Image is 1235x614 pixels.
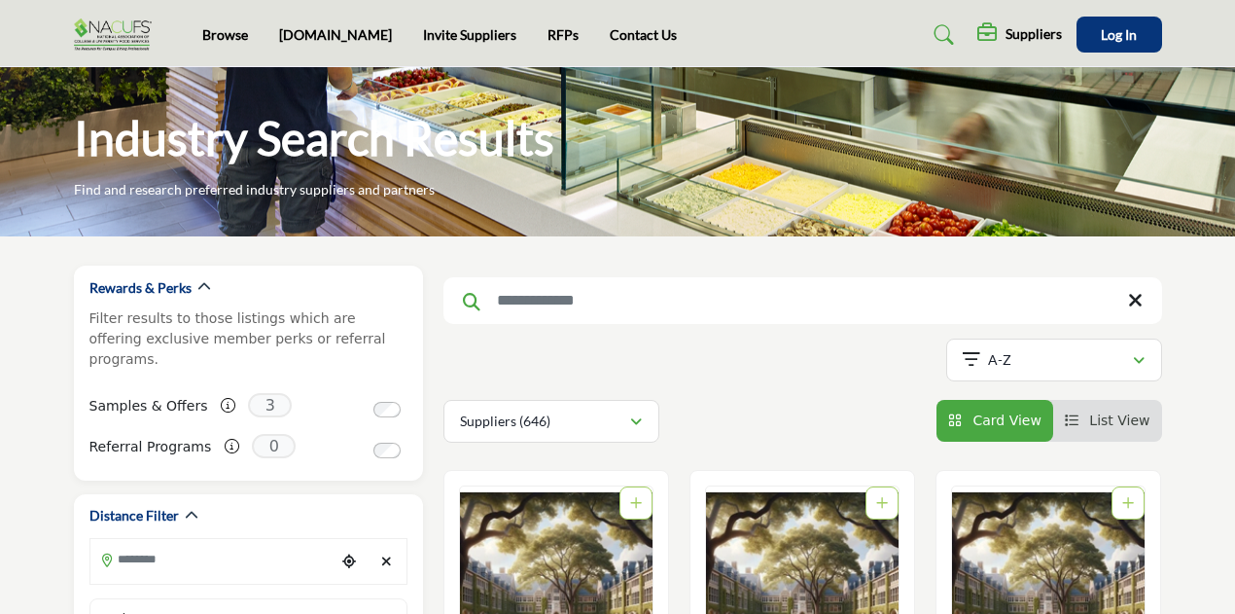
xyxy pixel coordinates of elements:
[89,278,192,298] h2: Rewards & Perks
[610,26,677,43] a: Contact Us
[630,495,642,511] a: Add To List
[946,339,1162,381] button: A-Z
[460,412,550,431] p: Suppliers (646)
[74,18,161,51] img: Site Logo
[1065,413,1150,428] a: View List
[915,19,967,51] a: Search
[89,506,179,525] h2: Distance Filter
[1076,17,1162,53] button: Log In
[977,23,1062,47] div: Suppliers
[90,541,335,579] input: Search Location
[1089,413,1149,428] span: List View
[74,108,554,168] h1: Industry Search Results
[988,350,1011,370] p: A-Z
[335,541,363,583] div: Choose your current location
[972,413,1041,428] span: Card View
[89,430,212,464] label: Referral Programs
[89,389,208,423] label: Samples & Offers
[202,26,248,43] a: Browse
[1006,25,1062,43] h5: Suppliers
[547,26,579,43] a: RFPs
[89,308,407,370] p: Filter results to those listings which are offering exclusive member perks or referral programs.
[252,434,296,458] span: 0
[373,443,401,458] input: Switch to Referral Programs
[248,393,292,417] span: 3
[423,26,516,43] a: Invite Suppliers
[443,277,1162,324] input: Search Keyword
[373,402,401,417] input: Switch to Samples & Offers
[74,180,435,199] p: Find and research preferred industry suppliers and partners
[936,400,1053,442] li: Card View
[876,495,888,511] a: Add To List
[279,26,392,43] a: [DOMAIN_NAME]
[1101,26,1137,43] span: Log In
[1053,400,1162,442] li: List View
[1122,495,1134,511] a: Add To List
[948,413,1041,428] a: View Card
[443,400,659,443] button: Suppliers (646)
[372,541,401,583] div: Clear search location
